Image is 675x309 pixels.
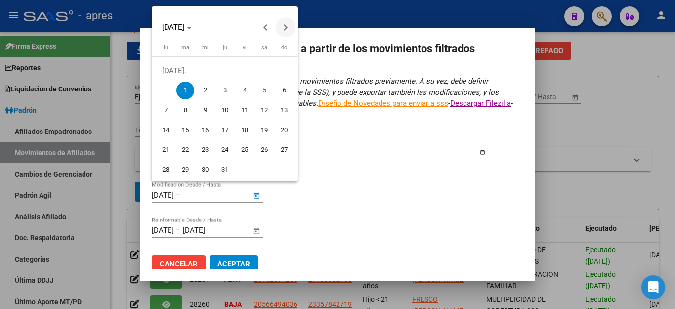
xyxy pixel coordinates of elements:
button: 9 de julio de 2025 [195,100,215,120]
span: 15 [176,121,194,139]
button: 16 de julio de 2025 [195,120,215,140]
button: Choose month and year [158,18,196,36]
button: 2 de julio de 2025 [195,81,215,100]
span: 19 [255,121,273,139]
button: 23 de julio de 2025 [195,140,215,160]
button: 12 de julio de 2025 [254,100,274,120]
span: 31 [216,161,234,178]
button: 4 de julio de 2025 [235,81,254,100]
span: [DATE] [162,23,184,32]
span: 2 [196,82,214,99]
button: 18 de julio de 2025 [235,120,254,140]
button: 14 de julio de 2025 [156,120,175,140]
button: 25 de julio de 2025 [235,140,254,160]
span: 18 [236,121,253,139]
button: 8 de julio de 2025 [175,100,195,120]
span: 11 [236,101,253,119]
span: 4 [236,82,253,99]
span: 24 [216,141,234,159]
button: 20 de julio de 2025 [274,120,294,140]
span: 13 [275,101,293,119]
span: ju [223,44,227,51]
button: 24 de julio de 2025 [215,140,235,160]
button: 26 de julio de 2025 [254,140,274,160]
button: 22 de julio de 2025 [175,140,195,160]
span: 16 [196,121,214,139]
span: mi [202,44,209,51]
span: 28 [157,161,174,178]
span: 9 [196,101,214,119]
span: vi [243,44,247,51]
button: 5 de julio de 2025 [254,81,274,100]
span: 12 [255,101,273,119]
button: 7 de julio de 2025 [156,100,175,120]
span: 1 [176,82,194,99]
button: Next month [276,17,295,37]
span: 21 [157,141,174,159]
span: 30 [196,161,214,178]
button: 11 de julio de 2025 [235,100,254,120]
button: 13 de julio de 2025 [274,100,294,120]
span: ma [181,44,189,51]
span: 22 [176,141,194,159]
span: 5 [255,82,273,99]
div: Open Intercom Messenger [641,275,665,299]
span: 25 [236,141,253,159]
button: 27 de julio de 2025 [274,140,294,160]
button: 30 de julio de 2025 [195,160,215,179]
span: lu [164,44,168,51]
button: 21 de julio de 2025 [156,140,175,160]
span: 6 [275,82,293,99]
span: 17 [216,121,234,139]
button: 28 de julio de 2025 [156,160,175,179]
span: 26 [255,141,273,159]
span: 20 [275,121,293,139]
button: 31 de julio de 2025 [215,160,235,179]
button: 17 de julio de 2025 [215,120,235,140]
span: 29 [176,161,194,178]
button: 15 de julio de 2025 [175,120,195,140]
button: 3 de julio de 2025 [215,81,235,100]
span: do [281,44,287,51]
button: 29 de julio de 2025 [175,160,195,179]
span: 23 [196,141,214,159]
button: 19 de julio de 2025 [254,120,274,140]
span: 10 [216,101,234,119]
button: 6 de julio de 2025 [274,81,294,100]
span: 3 [216,82,234,99]
span: 14 [157,121,174,139]
button: 10 de julio de 2025 [215,100,235,120]
span: 7 [157,101,174,119]
button: 1 de julio de 2025 [175,81,195,100]
span: 27 [275,141,293,159]
span: 8 [176,101,194,119]
span: sá [261,44,267,51]
td: [DATE]. [156,61,294,81]
button: Previous month [256,17,276,37]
